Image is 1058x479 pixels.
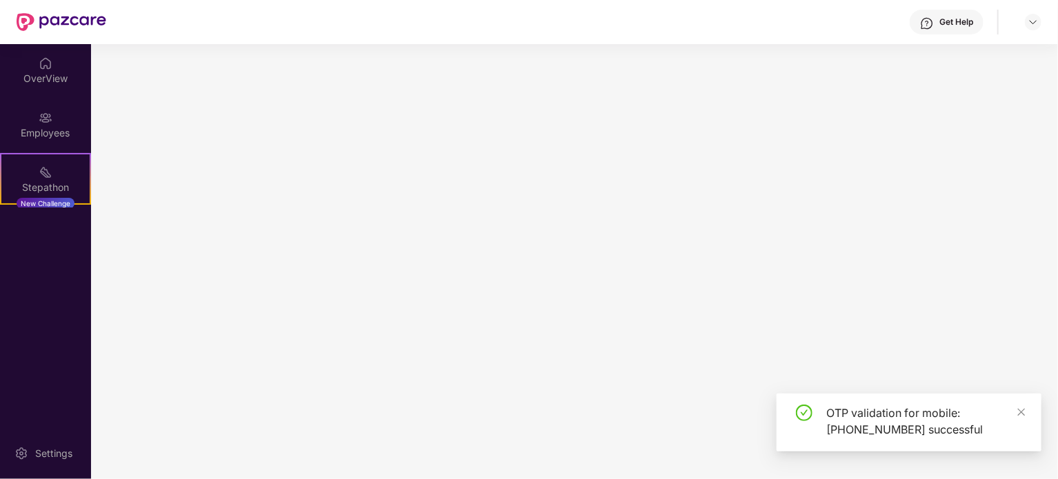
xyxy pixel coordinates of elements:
[1017,407,1026,417] span: close
[826,405,1025,438] div: OTP validation for mobile: [PHONE_NUMBER] successful
[39,57,52,70] img: svg+xml;base64,PHN2ZyBpZD0iSG9tZSIgeG1sbnM9Imh0dHA6Ly93d3cudzMub3JnLzIwMDAvc3ZnIiB3aWR0aD0iMjAiIG...
[17,13,106,31] img: New Pazcare Logo
[1,181,90,194] div: Stepathon
[939,17,973,28] div: Get Help
[14,447,28,460] img: svg+xml;base64,PHN2ZyBpZD0iU2V0dGluZy0yMHgyMCIgeG1sbnM9Imh0dHA6Ly93d3cudzMub3JnLzIwMDAvc3ZnIiB3aW...
[31,447,77,460] div: Settings
[39,165,52,179] img: svg+xml;base64,PHN2ZyB4bWxucz0iaHR0cDovL3d3dy53My5vcmcvMjAwMC9zdmciIHdpZHRoPSIyMSIgaGVpZ2h0PSIyMC...
[1028,17,1039,28] img: svg+xml;base64,PHN2ZyBpZD0iRHJvcGRvd24tMzJ4MzIiIHhtbG5zPSJodHRwOi8vd3d3LnczLm9yZy8yMDAwL3N2ZyIgd2...
[17,198,74,209] div: New Challenge
[920,17,934,30] img: svg+xml;base64,PHN2ZyBpZD0iSGVscC0zMngzMiIgeG1sbnM9Imh0dHA6Ly93d3cudzMub3JnLzIwMDAvc3ZnIiB3aWR0aD...
[39,111,52,125] img: svg+xml;base64,PHN2ZyBpZD0iRW1wbG95ZWVzIiB4bWxucz0iaHR0cDovL3d3dy53My5vcmcvMjAwMC9zdmciIHdpZHRoPS...
[796,405,812,421] span: check-circle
